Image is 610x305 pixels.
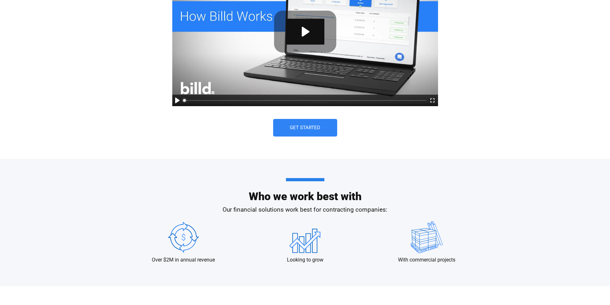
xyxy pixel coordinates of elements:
[123,178,488,202] h2: Who we work best with
[123,205,488,215] p: Our financial solutions work best for contracting companies:
[273,119,337,137] a: Get Started
[398,256,455,263] p: With commercial projects
[287,256,323,263] p: Looking to grow
[290,125,320,130] span: Get Started
[152,256,215,263] p: Over $2M in annual revenue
